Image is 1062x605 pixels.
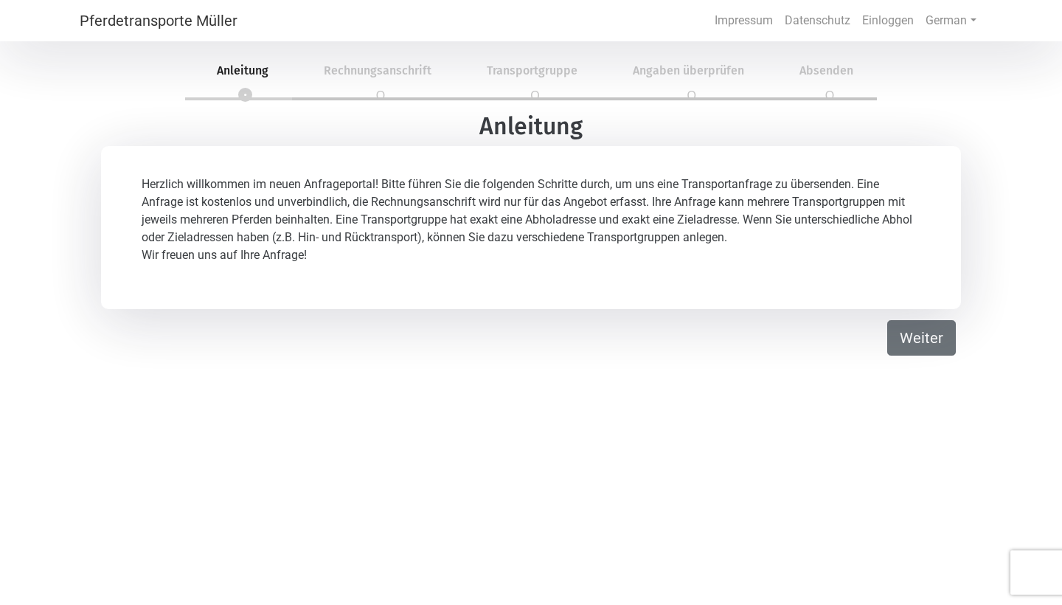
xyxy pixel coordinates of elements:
[856,6,920,35] a: Einloggen
[709,6,779,35] a: Impressum
[782,63,871,77] span: Absenden
[920,6,982,35] a: German
[615,63,762,77] span: Angaben überprüfen
[142,246,920,264] p: Wir freuen uns auf Ihre Anfrage!
[199,63,286,77] span: Anleitung
[306,63,449,77] span: Rechnungsanschrift
[469,63,595,77] span: Transportgruppe
[101,146,961,309] div: Herzlich willkommen im neuen Anfrageportal! Bitte führen Sie die folgenden Schritte durch, um uns...
[779,6,856,35] a: Datenschutz
[80,6,237,35] a: Pferdetransporte Müller
[887,320,956,356] button: Weiter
